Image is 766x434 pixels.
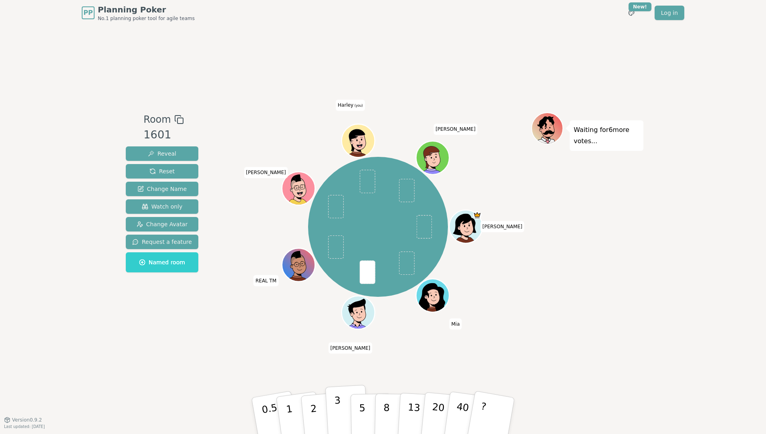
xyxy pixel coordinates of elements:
span: Version 0.9.2 [12,417,42,423]
p: Waiting for 6 more votes... [574,124,639,147]
button: Click to change your avatar [343,125,374,156]
span: Click to change your name [480,221,524,232]
span: Ellen is the host [473,211,482,219]
span: (you) [353,104,363,108]
a: PPPlanning PokerNo.1 planning poker tool for agile teams [82,4,195,22]
div: 1601 [143,127,183,143]
span: Reveal [148,150,176,158]
span: Last updated: [DATE] [4,424,45,429]
span: Click to change your name [244,167,288,178]
span: Click to change your name [336,100,365,111]
button: Reveal [126,146,198,161]
span: Watch only [142,203,183,211]
span: Click to change your name [449,318,462,330]
button: New! [624,6,639,20]
span: No.1 planning poker tool for agile teams [98,15,195,22]
span: Change Name [137,185,187,193]
a: Log in [655,6,684,20]
span: Reset [149,167,175,175]
span: Click to change your name [254,275,278,286]
button: Request a feature [126,235,198,249]
span: Change Avatar [137,220,188,228]
button: Named room [126,252,198,272]
button: Reset [126,164,198,178]
div: New! [629,2,651,11]
button: Watch only [126,199,198,214]
span: PP [83,8,93,18]
span: Request a feature [132,238,192,246]
span: Named room [139,258,185,266]
span: Planning Poker [98,4,195,15]
button: Change Avatar [126,217,198,231]
span: Room [143,112,171,127]
button: Change Name [126,182,198,196]
button: Version0.9.2 [4,417,42,423]
span: Click to change your name [433,124,478,135]
span: Click to change your name [329,343,373,354]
